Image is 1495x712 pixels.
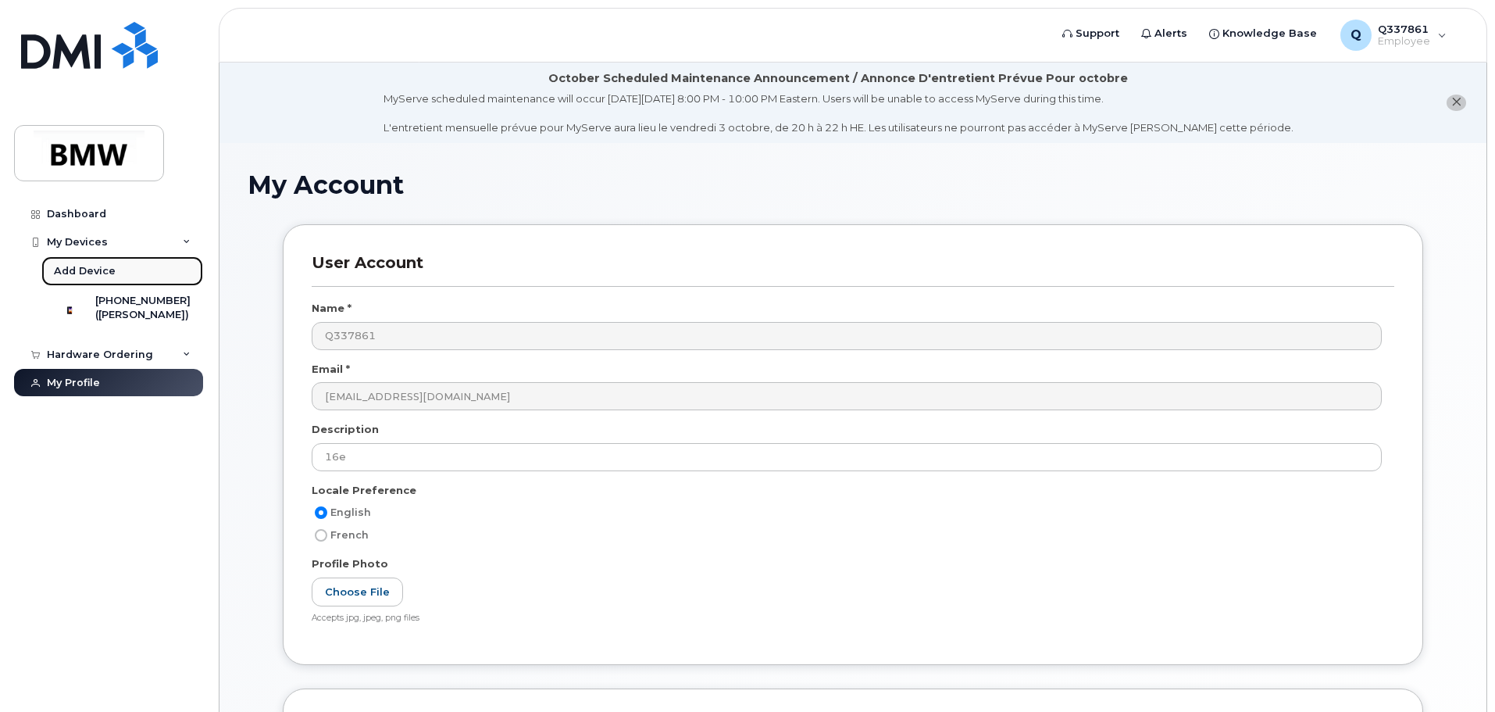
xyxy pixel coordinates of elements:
label: Name * [312,301,351,316]
div: MyServe scheduled maintenance will occur [DATE][DATE] 8:00 PM - 10:00 PM Eastern. Users will be u... [384,91,1293,135]
span: French [330,529,369,541]
label: Description [312,422,379,437]
label: Locale Preference [312,483,416,498]
label: Email * [312,362,350,377]
div: October Scheduled Maintenance Announcement / Annonce D'entretient Prévue Pour octobre [548,70,1128,87]
input: French [315,529,327,542]
span: English [330,506,371,518]
div: Accepts jpg, jpeg, png files [312,613,1382,624]
h3: User Account [312,253,1394,287]
label: Choose File [312,578,403,606]
label: Profile Photo [312,556,388,571]
button: close notification [1447,95,1466,111]
input: English [315,506,327,519]
iframe: Messenger Launcher [1427,644,1483,700]
h1: My Account [248,171,1458,199]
